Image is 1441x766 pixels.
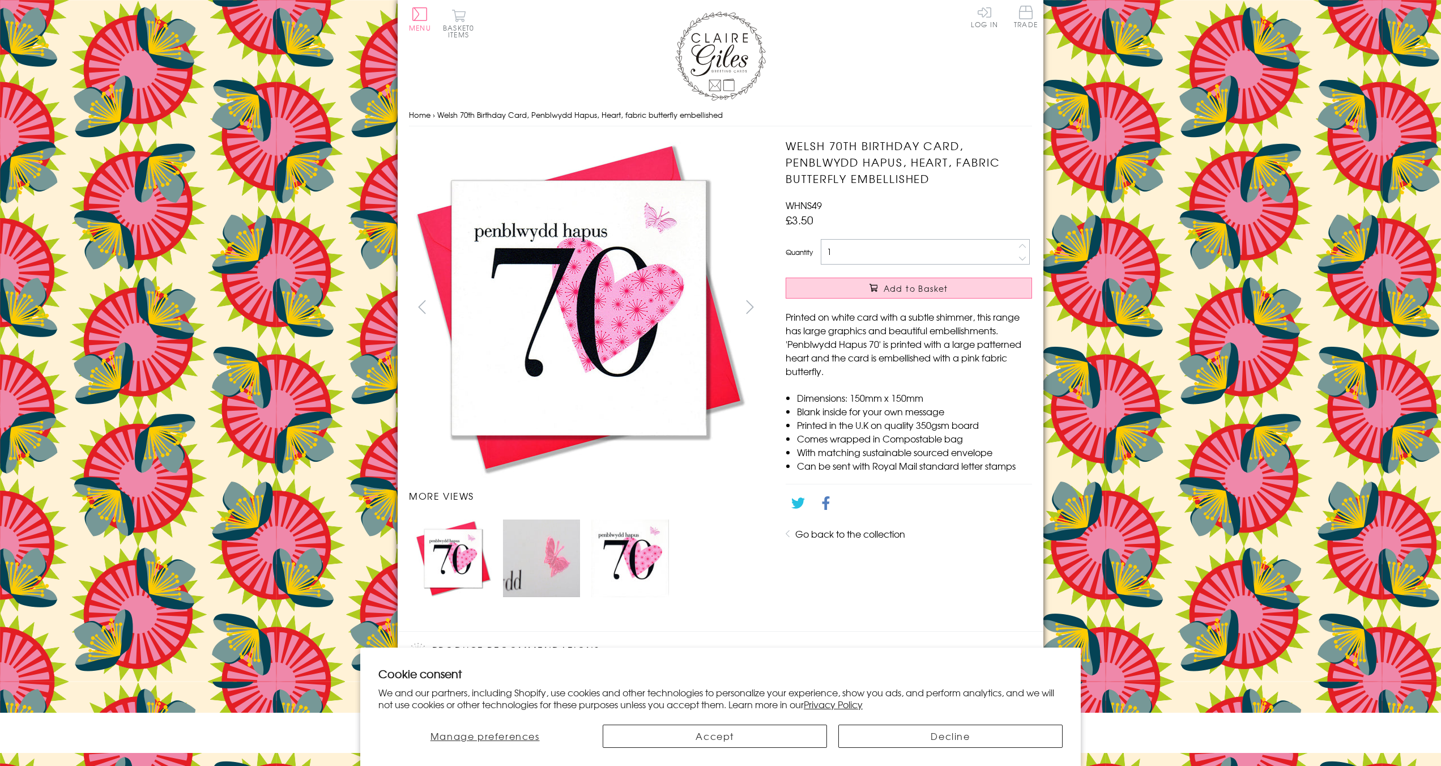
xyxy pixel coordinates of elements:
[409,104,1032,127] nav: breadcrumbs
[797,445,1032,459] li: With matching sustainable sourced envelope
[437,109,723,120] span: Welsh 70th Birthday Card, Penblwydd Hapus, Heart, fabric butterfly embellished
[786,212,813,228] span: £3.50
[443,9,474,38] button: Basket0 items
[786,138,1032,186] h1: Welsh 70th Birthday Card, Penblwydd Hapus, Heart, fabric butterfly embellished
[786,278,1032,299] button: Add to Basket
[795,527,905,541] a: Go back to the collection
[409,7,431,31] button: Menu
[409,294,434,320] button: prev
[786,198,822,212] span: WHNS49
[884,283,948,294] span: Add to Basket
[786,247,813,257] label: Quantity
[409,643,1032,660] h2: Product recommendations
[433,109,435,120] span: ›
[378,687,1063,710] p: We and our partners, including Shopify, use cookies and other technologies to personalize your ex...
[591,520,668,597] img: Welsh 70th Birthday Card, Penblwydd Hapus, Heart, fabric butterfly embellished
[838,725,1063,748] button: Decline
[586,514,674,602] li: Carousel Page 3
[409,514,497,602] li: Carousel Page 1 (Current Slide)
[786,310,1032,378] p: Printed on white card with a subtle shimmer, this range has large graphics and beautiful embellis...
[409,489,763,503] h3: More views
[603,725,827,748] button: Accept
[378,666,1063,682] h2: Cookie consent
[415,520,492,597] img: Welsh 70th Birthday Card, Penblwydd Hapus, Heart, fabric butterfly embellished
[409,109,430,120] a: Home
[1014,6,1038,30] a: Trade
[737,294,763,320] button: next
[797,459,1032,473] li: Can be sent with Royal Mail standard letter stamps
[430,729,540,743] span: Manage preferences
[797,418,1032,432] li: Printed in the U.K on quality 350gsm board
[804,697,863,711] a: Privacy Policy
[1014,6,1038,28] span: Trade
[448,23,474,40] span: 0 items
[409,138,749,478] img: Welsh 70th Birthday Card, Penblwydd Hapus, Heart, fabric butterfly embellished
[497,514,586,602] li: Carousel Page 2
[797,391,1032,405] li: Dimensions: 150mm x 150mm
[797,405,1032,418] li: Blank inside for your own message
[409,514,763,602] ul: Carousel Pagination
[675,11,766,101] img: Claire Giles Greetings Cards
[797,432,1032,445] li: Comes wrapped in Compostable bag
[971,6,998,28] a: Log In
[409,23,431,33] span: Menu
[503,520,580,597] img: Welsh 70th Birthday Card, Penblwydd Hapus, Heart, fabric butterfly embellished
[378,725,591,748] button: Manage preferences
